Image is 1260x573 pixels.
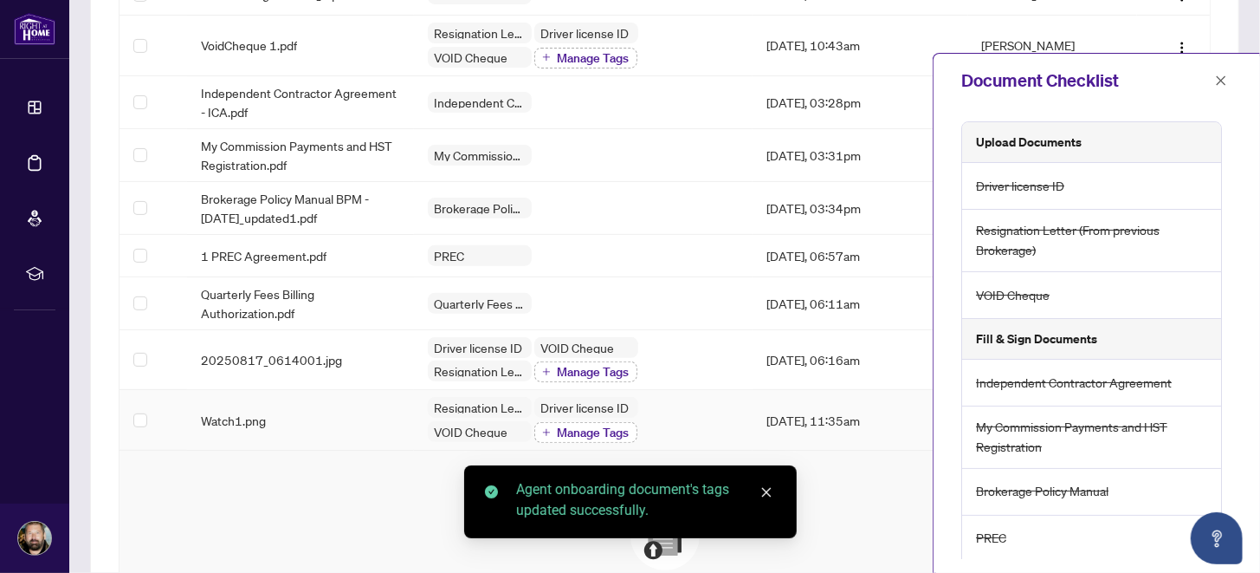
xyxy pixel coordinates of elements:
[558,366,630,378] span: Manage Tags
[753,235,967,277] td: [DATE], 06:57am
[428,297,532,309] span: Quarterly Fees Billing Authorization
[968,16,1138,76] td: [PERSON_NAME]
[18,522,51,555] img: Profile Icon
[201,189,399,227] span: Brokerage Policy Manual BPM - [DATE]_updated1.pdf
[976,220,1211,261] span: Resignation Letter (From previous Brokerage)
[534,342,622,354] span: VOID Cheque
[976,329,1097,348] h5: Fill & Sign Documents
[760,486,772,498] span: close
[428,27,532,39] span: Resignation Letter (From previous Brokerage)
[201,136,399,174] span: My Commission Payments and HST Registration.pdf
[201,246,326,265] span: 1 PREC Agreement.pdf
[428,202,532,214] span: Brokerage Policy Manual
[516,479,776,521] div: Agent onboarding document's tags updated successfully.
[558,52,630,64] span: Manage Tags
[201,350,342,369] span: 20250817_0614001.jpg
[976,417,1211,458] span: My Commission Payments and HST Registration
[753,182,967,235] td: [DATE], 03:34pm
[428,96,532,108] span: Independent Contractor Agreement
[534,361,637,382] button: Manage Tags
[976,176,1064,196] span: Driver license ID
[201,284,399,322] span: Quarterly Fees Billing Authorization.pdf
[534,48,637,68] button: Manage Tags
[542,368,551,376] span: plus
[485,485,498,498] span: check-circle
[753,16,967,76] td: [DATE], 10:43am
[1215,75,1227,87] span: close
[976,285,1050,305] span: VOID Cheque
[534,401,636,413] span: Driver license ID
[14,13,55,45] img: logo
[753,277,967,330] td: [DATE], 06:11am
[542,428,551,437] span: plus
[428,51,515,63] span: VOID Cheque
[753,330,967,391] td: [DATE], 06:16am
[961,68,1210,94] div: Document Checklist
[976,373,1172,393] span: Independent Contractor Agreement
[976,481,1108,501] span: Brokerage Policy Manual
[558,426,630,439] span: Manage Tags
[201,36,297,55] span: VoidCheque 1.pdf
[753,129,967,182] td: [DATE], 03:31pm
[534,27,636,39] span: Driver license ID
[1168,31,1196,59] button: Logo
[428,365,532,377] span: Resignation Letter (From previous Brokerage)
[201,83,399,121] span: Independent Contractor Agreement - ICA.pdf
[976,528,1006,548] span: PREC
[753,76,967,129] td: [DATE], 03:28pm
[201,411,266,430] span: Watch1.png
[534,422,637,443] button: Manage Tags
[428,250,472,262] span: PREC
[753,390,967,451] td: [DATE], 11:35am
[976,133,1082,152] h5: Upload Documents
[428,426,515,438] span: VOID Cheque
[1191,512,1243,564] button: Open asap
[428,401,532,413] span: Resignation Letter (From previous Brokerage)
[542,53,551,62] span: plus
[428,149,532,161] span: My Commission Payments and HST Registration
[757,483,776,502] a: Close
[1175,41,1189,55] img: Logo
[428,342,530,354] span: Driver license ID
